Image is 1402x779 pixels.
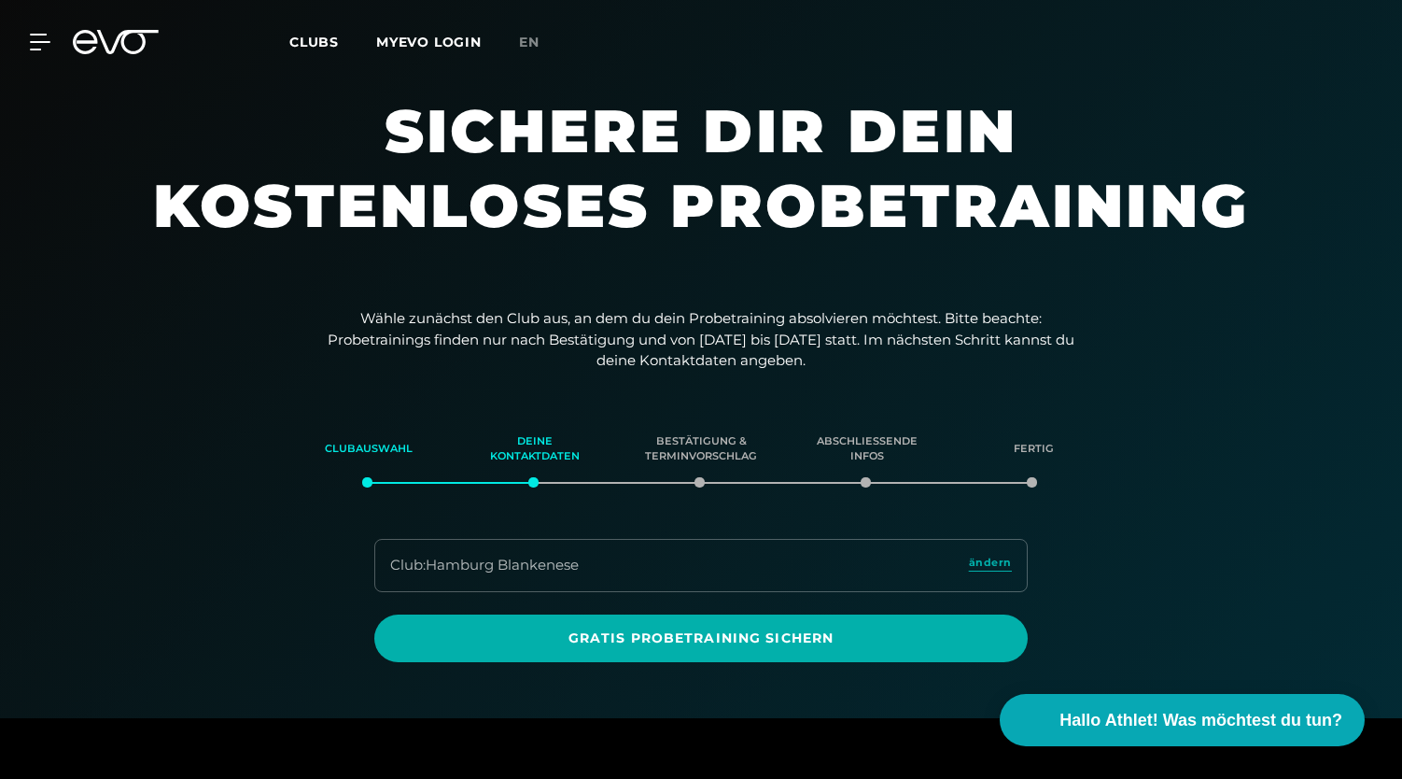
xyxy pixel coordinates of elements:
h1: Sichere dir dein kostenloses Probetraining [141,93,1261,280]
span: Hallo Athlet! Was möchtest du tun? [1059,708,1342,733]
a: ändern [969,555,1012,576]
a: MYEVO LOGIN [376,34,482,50]
span: Clubs [289,34,339,50]
div: Club : Hamburg Blankenese [390,555,579,576]
span: en [519,34,540,50]
span: ändern [969,555,1012,571]
div: Abschließende Infos [807,424,927,474]
button: Hallo Athlet! Was möchtest du tun? [1000,694,1365,746]
a: en [519,32,562,53]
p: Wähle zunächst den Club aus, an dem du dein Probetraining absolvieren möchtest. Bitte beachte: Pr... [328,308,1074,372]
div: Fertig [974,424,1093,474]
div: Clubauswahl [309,424,428,474]
span: Gratis Probetraining sichern [419,629,983,648]
a: Gratis Probetraining sichern [374,615,1028,662]
a: Clubs [289,33,376,50]
div: Bestätigung & Terminvorschlag [641,424,761,474]
div: Deine Kontaktdaten [475,424,595,474]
